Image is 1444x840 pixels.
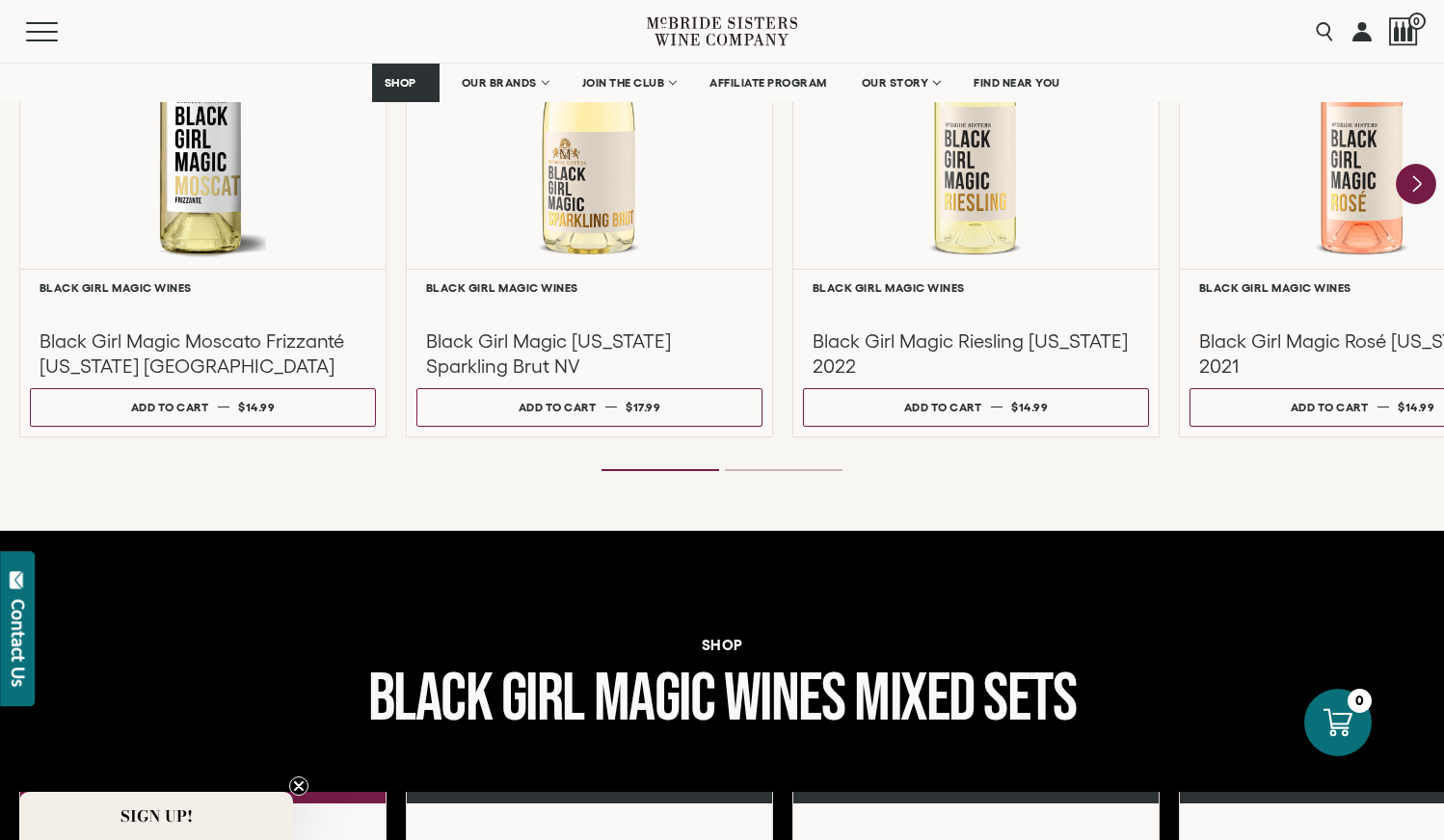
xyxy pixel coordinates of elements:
[724,659,845,740] span: wines
[570,64,688,102] a: JOIN THE CLUB
[385,76,417,90] span: SHOP
[904,393,982,421] div: Add to cart
[626,401,660,413] span: $17.99
[40,328,366,379] h3: Black Girl Magic Moscato Frizzanté [US_STATE] [GEOGRAPHIC_DATA]
[120,804,193,827] span: SIGN UP!
[725,469,842,471] li: Page dot 2
[1408,13,1426,30] span: 0
[961,64,1073,102] a: FIND NEAR YOU
[854,659,975,740] span: Mixed
[983,659,1076,740] span: Sets
[9,599,28,687] div: Contact Us
[238,401,275,413] span: $14.99
[974,76,1060,90] span: FIND NEAR YOU
[594,659,715,740] span: magic
[1348,689,1372,713] div: 0
[131,393,209,421] div: Add to cart
[1396,164,1436,204] button: Next
[289,776,308,796] button: Close teaser
[803,388,1149,427] button: Add to cart $14.99
[30,388,376,427] button: Add to cart $14.99
[1398,401,1434,413] span: $14.99
[849,64,952,102] a: OUR STORY
[426,328,753,379] h3: Black Girl Magic [US_STATE] Sparkling Brut NV
[426,281,753,294] h6: Black Girl Magic Wines
[813,328,1139,379] h3: Black Girl Magic Riesling [US_STATE] 2022
[462,76,537,90] span: OUR BRANDS
[1011,401,1048,413] span: $14.99
[519,393,597,421] div: Add to cart
[862,76,929,90] span: OUR STORY
[813,281,1139,294] h6: Black Girl Magic Wines
[372,64,440,102] a: SHOP
[709,76,827,90] span: AFFILIATE PROGRAM
[449,64,560,102] a: OUR BRANDS
[40,281,366,294] h6: Black Girl Magic Wines
[368,659,493,740] span: black
[416,388,762,427] button: Add to cart $17.99
[19,792,293,840] div: SIGN UP!Close teaser
[582,76,665,90] span: JOIN THE CLUB
[501,659,584,740] span: girl
[602,469,719,471] li: Page dot 1
[697,64,840,102] a: AFFILIATE PROGRAM
[26,22,95,41] button: Mobile Menu Trigger
[1291,393,1369,421] div: Add to cart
